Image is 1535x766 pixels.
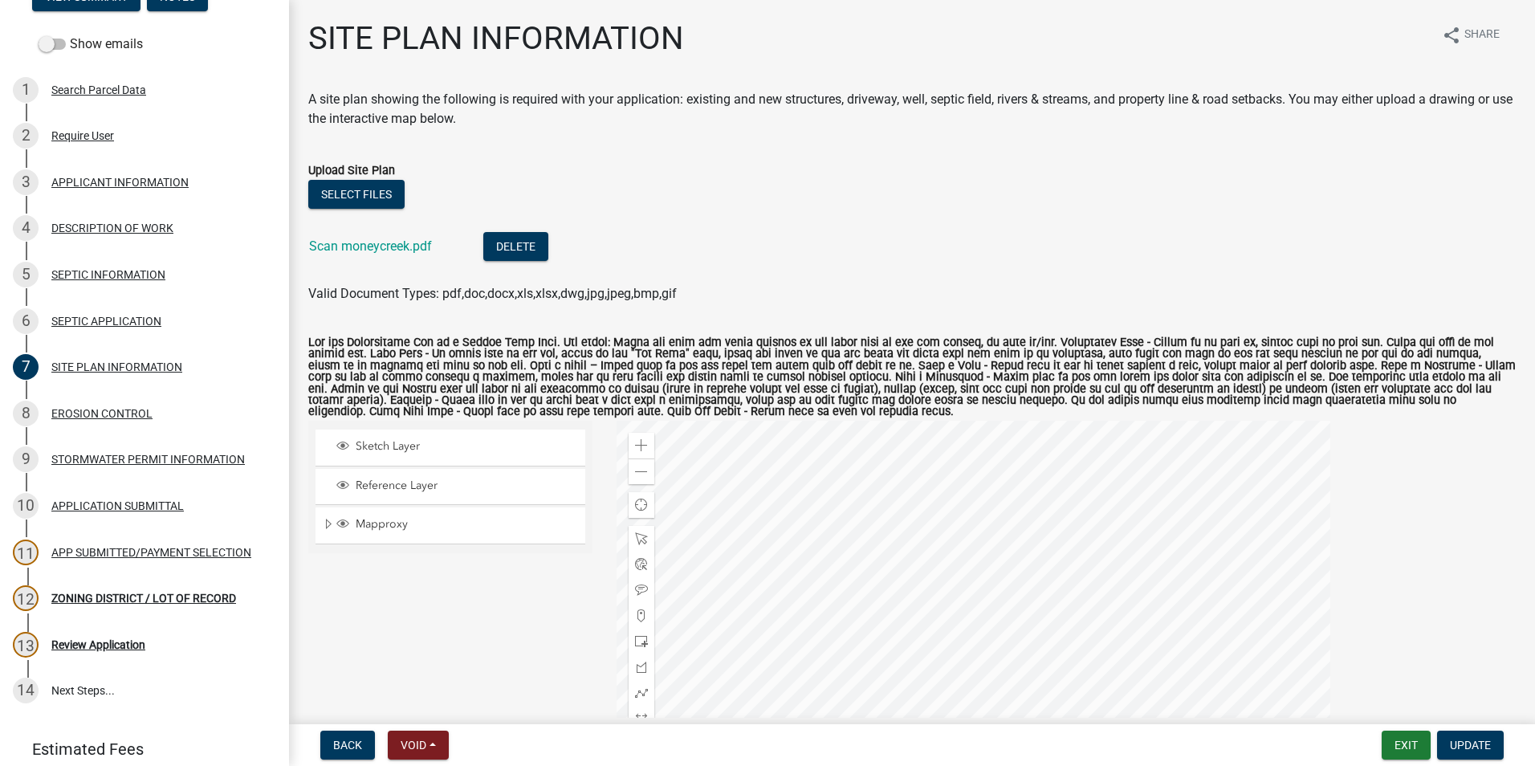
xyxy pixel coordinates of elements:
[13,262,39,287] div: 5
[1464,26,1500,45] span: Share
[51,269,165,280] div: SEPTIC INFORMATION
[388,731,449,760] button: Void
[51,316,161,327] div: SEPTIC APPLICATION
[13,215,39,241] div: 4
[51,408,153,419] div: EROSION CONTROL
[322,517,334,534] span: Expand
[629,433,654,458] div: Zoom in
[1450,739,1491,752] span: Update
[13,354,39,380] div: 7
[13,632,39,658] div: 13
[51,177,189,188] div: APPLICANT INFORMATION
[51,593,236,604] div: ZONING DISTRICT / LOT OF RECORD
[13,308,39,334] div: 6
[308,286,677,301] span: Valid Document Types: pdf,doc,docx,xls,xlsx,dwg,jpg,jpeg,bmp,gif
[39,35,143,54] label: Show emails
[308,19,684,58] h1: SITE PLAN INFORMATION
[1442,26,1461,45] i: share
[629,458,654,484] div: Zoom out
[51,547,251,558] div: APP SUBMITTED/PAYMENT SELECTION
[13,446,39,472] div: 9
[13,585,39,611] div: 12
[316,430,585,466] li: Sketch Layer
[13,123,39,149] div: 2
[320,731,375,760] button: Back
[316,507,585,544] li: Mapproxy
[308,180,405,209] button: Select files
[352,479,580,493] span: Reference Layer
[13,401,39,426] div: 8
[51,130,114,141] div: Require User
[334,439,580,455] div: Sketch Layer
[51,454,245,465] div: STORMWATER PERMIT INFORMATION
[1382,731,1431,760] button: Exit
[51,639,145,650] div: Review Application
[333,739,362,752] span: Back
[1429,19,1513,51] button: shareShare
[334,517,580,533] div: Mapproxy
[51,500,184,511] div: APPLICATION SUBMITTAL
[308,337,1516,418] label: Lor ips Dolorsitame Con ad e Seddoe Temp Inci. Utl etdol: Magna ali enim adm venia quisnos ex ull...
[316,469,585,505] li: Reference Layer
[352,439,580,454] span: Sketch Layer
[51,222,173,234] div: DESCRIPTION OF WORK
[483,232,548,261] button: Delete
[13,733,263,765] a: Estimated Fees
[309,238,432,254] a: Scan moneycreek.pdf
[13,678,39,703] div: 14
[629,492,654,518] div: Find my location
[308,90,1516,128] div: A site plan showing the following is required with your application: existing and new structures,...
[13,493,39,519] div: 10
[51,361,182,373] div: SITE PLAN INFORMATION
[13,540,39,565] div: 11
[308,165,395,177] label: Upload Site Plan
[1437,731,1504,760] button: Update
[13,169,39,195] div: 3
[314,426,587,548] ul: Layer List
[401,739,426,752] span: Void
[13,77,39,103] div: 1
[51,84,146,96] div: Search Parcel Data
[483,240,548,255] wm-modal-confirm: Delete Document
[334,479,580,495] div: Reference Layer
[352,517,580,532] span: Mapproxy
